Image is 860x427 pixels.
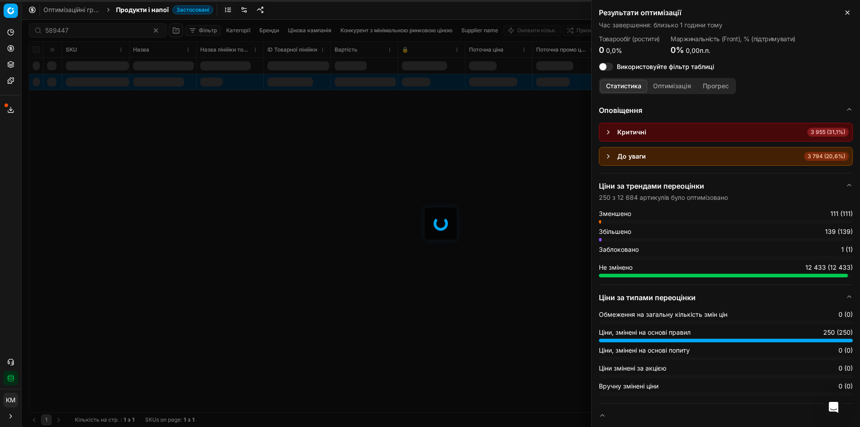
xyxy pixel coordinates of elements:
span: Зменшено [599,209,631,218]
h5: Ціни за трендами переоцінки [599,181,728,191]
button: Оповіщення [599,98,853,123]
span: Збільшено [599,227,631,236]
span: Не змінено [599,263,632,272]
span: Продукти і напої [116,5,169,14]
span: КM [4,393,17,407]
button: Оптимізація [647,80,697,93]
div: Ціни за типами переоцінки [599,310,853,403]
h2: Результати оптимізації [599,7,853,18]
span: 1 (1) [841,245,853,254]
span: Продукти і напоїЗастосовані [116,5,213,14]
span: Заблоковано [599,245,639,254]
button: Ціни за типами переоцінки [599,285,853,310]
div: Ціни за трендами переоцінки250 з 12 684 артикулів було оптимізовано [599,209,853,285]
span: Ціни, змінені на основі попиту [599,346,690,355]
span: 111 (111) [830,209,853,218]
span: 12 433 (12 433) [805,263,853,272]
button: КM [4,393,18,407]
label: Використовуйте фільтр таблиці [617,64,714,70]
nav: breadcrumb [43,5,213,14]
div: Критичні [617,128,646,137]
p: 250 з 12 684 артикулів було оптимізовано [599,193,728,202]
span: Застосовані [172,5,213,14]
span: 0 (0) [838,310,853,319]
dt: Маржинальність (Front), % (підтримувати) [671,36,795,42]
button: Статистика [600,80,647,93]
span: Вручну змінені ціни [599,382,658,391]
span: 3 955 (31,1%) [807,128,849,137]
span: 0,00п.п. [686,47,710,54]
span: 250 (250) [823,328,853,337]
div: До уваги [617,152,646,161]
span: 0% [671,45,684,55]
p: Час завершення : близько 1 години тому [599,21,853,30]
span: 0 (0) [838,364,853,373]
div: Open Intercom Messenger [823,397,844,418]
a: Оптимізаційні групи [43,5,101,14]
span: 139 (139) [825,227,853,236]
span: 0 (0) [838,382,853,391]
span: 0,0% [606,47,622,54]
button: Ціни за трендами переоцінки250 з 12 684 артикулів було оптимізовано [599,173,853,209]
span: 0 (0) [838,346,853,355]
span: 3 794 (20,6%) [804,152,849,161]
span: Ціни змінені за акцією [599,364,666,373]
div: Оповіщення [599,123,853,173]
span: 0 [599,45,604,55]
span: Ціни, змінені на основі правил [599,328,691,337]
dt: Товарообіг (ростити) [599,36,660,42]
span: Обмеження на загальну кількість змін цін [599,310,727,319]
button: Прогрес [697,80,735,93]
